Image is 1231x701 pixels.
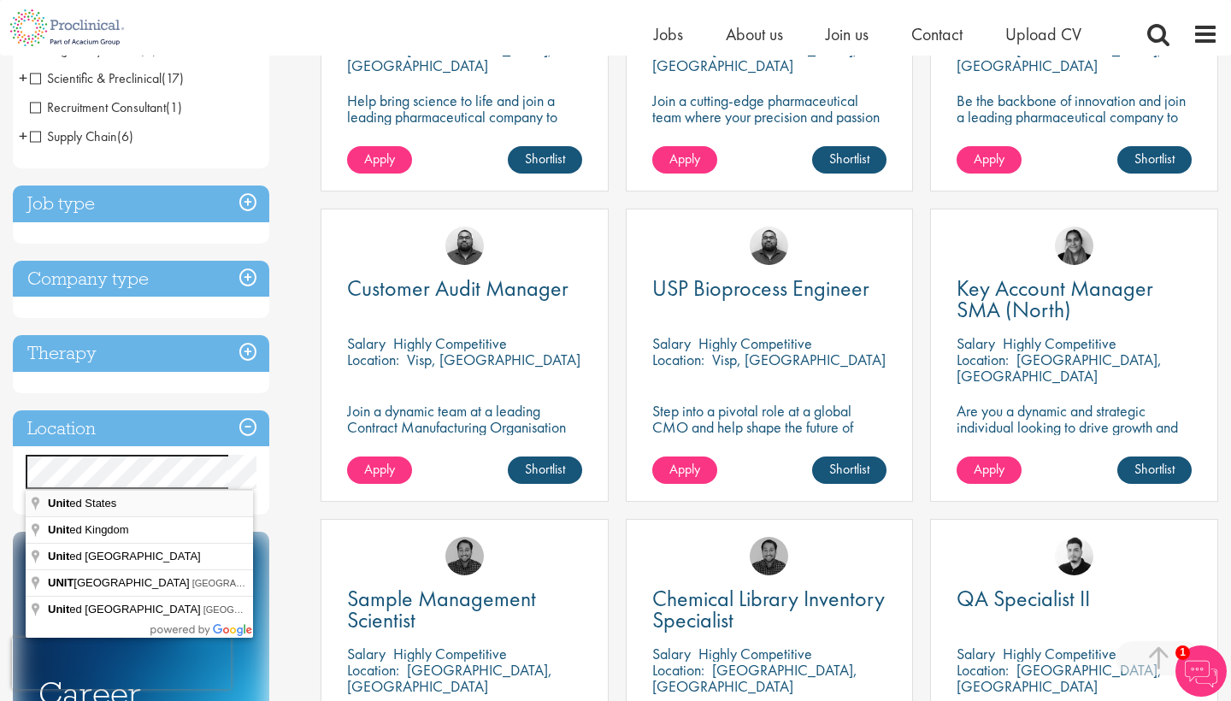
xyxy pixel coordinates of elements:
[117,127,133,145] span: (6)
[347,146,412,174] a: Apply
[812,457,886,484] a: Shortlist
[652,644,691,663] span: Salary
[957,350,1009,369] span: Location:
[1117,457,1192,484] a: Shortlist
[347,350,399,369] span: Location:
[652,457,717,484] a: Apply
[347,39,552,75] p: [GEOGRAPHIC_DATA], [GEOGRAPHIC_DATA]
[508,457,582,484] a: Shortlist
[911,23,963,45] a: Contact
[1003,644,1116,663] p: Highly Competitive
[957,333,995,353] span: Salary
[13,261,269,297] h3: Company type
[13,186,269,222] h3: Job type
[1003,333,1116,353] p: Highly Competitive
[957,457,1022,484] a: Apply
[347,584,536,634] span: Sample Management Scientist
[652,92,887,157] p: Join a cutting-edge pharmaceutical team where your precision and passion for quality will help sh...
[652,660,857,696] p: [GEOGRAPHIC_DATA], [GEOGRAPHIC_DATA]
[30,127,117,145] span: Supply Chain
[957,588,1192,610] a: QA Specialist II
[347,660,552,696] p: [GEOGRAPHIC_DATA], [GEOGRAPHIC_DATA]
[957,92,1192,174] p: Be the backbone of innovation and join a leading pharmaceutical company to help keep life-changin...
[347,92,582,174] p: Help bring science to life and join a leading pharmaceutical company to play a key role in delive...
[203,604,610,615] span: [GEOGRAPHIC_DATA], [GEOGRAPHIC_DATA], [GEOGRAPHIC_DATA], [GEOGRAPHIC_DATA]
[347,274,568,303] span: Customer Audit Manager
[48,603,203,616] span: ed [GEOGRAPHIC_DATA]
[652,39,857,75] p: [GEOGRAPHIC_DATA], [GEOGRAPHIC_DATA]
[347,660,399,680] span: Location:
[393,644,507,663] p: Highly Competitive
[48,497,119,510] span: ed States
[1005,23,1081,45] a: Upload CV
[652,403,887,451] p: Step into a pivotal role at a global CMO and help shape the future of healthcare manufacturing.
[698,333,812,353] p: Highly Competitive
[30,98,166,116] span: Recruitment Consultant
[445,537,484,575] img: Mike Raletz
[13,335,269,372] h3: Therapy
[192,578,497,588] span: [GEOGRAPHIC_DATA], [GEOGRAPHIC_DATA], [GEOGRAPHIC_DATA]
[48,576,192,589] span: [GEOGRAPHIC_DATA]
[48,603,69,616] span: Unit
[957,39,1162,75] p: [GEOGRAPHIC_DATA], [GEOGRAPHIC_DATA]
[974,150,1004,168] span: Apply
[13,410,269,447] h3: Location
[30,69,162,87] span: Scientific & Preclinical
[726,23,783,45] a: About us
[652,350,704,369] span: Location:
[30,69,184,87] span: Scientific & Preclinical
[347,333,386,353] span: Salary
[347,403,582,468] p: Join a dynamic team at a leading Contract Manufacturing Organisation and contribute to groundbrea...
[48,550,69,563] span: Unit
[826,23,869,45] a: Join us
[957,274,1153,324] span: Key Account Manager SMA (North)
[652,588,887,631] a: Chemical Library Inventory Specialist
[1055,537,1093,575] img: Anderson Maldonado
[508,146,582,174] a: Shortlist
[364,150,395,168] span: Apply
[1175,645,1227,697] img: Chatbot
[712,350,886,369] p: Visp, [GEOGRAPHIC_DATA]
[48,523,69,536] span: Unit
[445,227,484,265] img: Ashley Bennett
[347,644,386,663] span: Salary
[957,660,1162,696] p: [GEOGRAPHIC_DATA], [GEOGRAPHIC_DATA]
[19,65,27,91] span: +
[957,403,1192,468] p: Are you a dynamic and strategic individual looking to drive growth and build lasting partnerships...
[652,584,885,634] span: Chemical Library Inventory Specialist
[347,278,582,299] a: Customer Audit Manager
[19,123,27,149] span: +
[166,98,182,116] span: (1)
[654,23,683,45] a: Jobs
[407,350,580,369] p: Visp, [GEOGRAPHIC_DATA]
[48,523,132,536] span: ed Kingdom
[12,638,231,689] iframe: reCAPTCHA
[393,333,507,353] p: Highly Competitive
[48,576,74,589] span: UNIT
[652,660,704,680] span: Location:
[652,333,691,353] span: Salary
[750,227,788,265] img: Ashley Bennett
[957,584,1090,613] span: QA Specialist II
[347,457,412,484] a: Apply
[812,146,886,174] a: Shortlist
[1175,645,1190,660] span: 1
[1055,227,1093,265] img: Anjali Parbhu
[162,69,184,87] span: (17)
[652,146,717,174] a: Apply
[669,460,700,478] span: Apply
[669,150,700,168] span: Apply
[30,127,133,145] span: Supply Chain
